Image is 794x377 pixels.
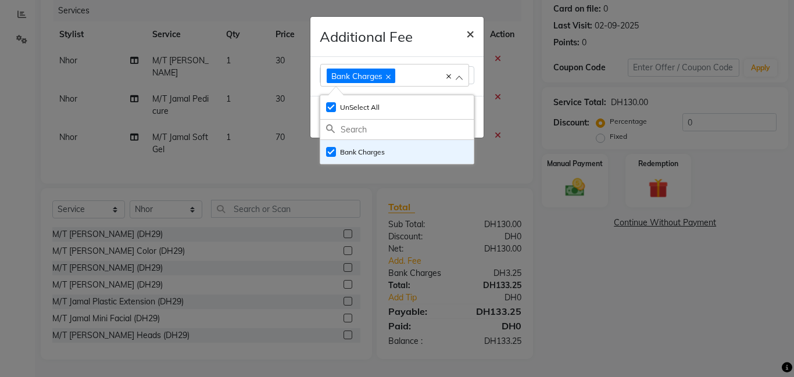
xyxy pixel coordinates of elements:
span: UnSelect All [340,103,380,112]
input: Search [341,120,474,139]
button: Close [457,17,484,49]
label: Bank Charges [326,147,385,157]
span: × [466,24,474,42]
h4: Additional Fee [320,26,413,47]
span: Bank Charges [331,71,382,81]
